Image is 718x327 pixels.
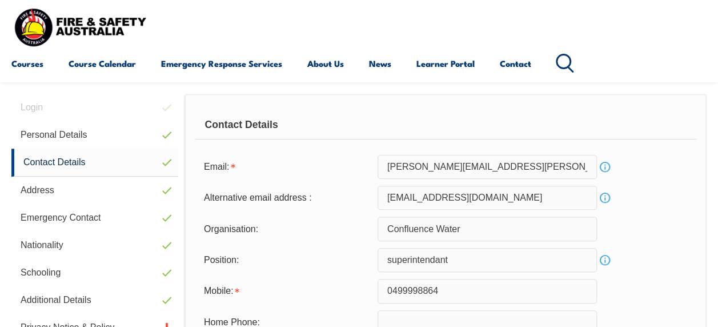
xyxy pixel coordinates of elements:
div: Organisation: [195,218,378,240]
a: Nationality [11,232,178,259]
a: Course Calendar [69,50,136,77]
a: Additional Details [11,286,178,314]
div: Email is required. [195,156,378,178]
a: Info [597,190,613,206]
a: Learner Portal [416,50,475,77]
a: Contact Details [11,149,178,177]
div: Contact Details [195,111,696,139]
a: Emergency Contact [11,204,178,232]
a: Info [597,159,613,175]
a: Address [11,177,178,204]
a: Emergency Response Services [161,50,282,77]
a: About Us [307,50,344,77]
div: Position: [195,249,378,271]
a: Personal Details [11,121,178,149]
div: Mobile is required. [195,280,378,302]
a: Schooling [11,259,178,286]
a: Courses [11,50,43,77]
a: News [369,50,391,77]
a: Info [597,252,613,268]
input: Mobile numbers must be numeric, 10 characters and contain no spaces. [378,279,597,303]
div: Alternative email address : [195,187,378,209]
a: Contact [500,50,531,77]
